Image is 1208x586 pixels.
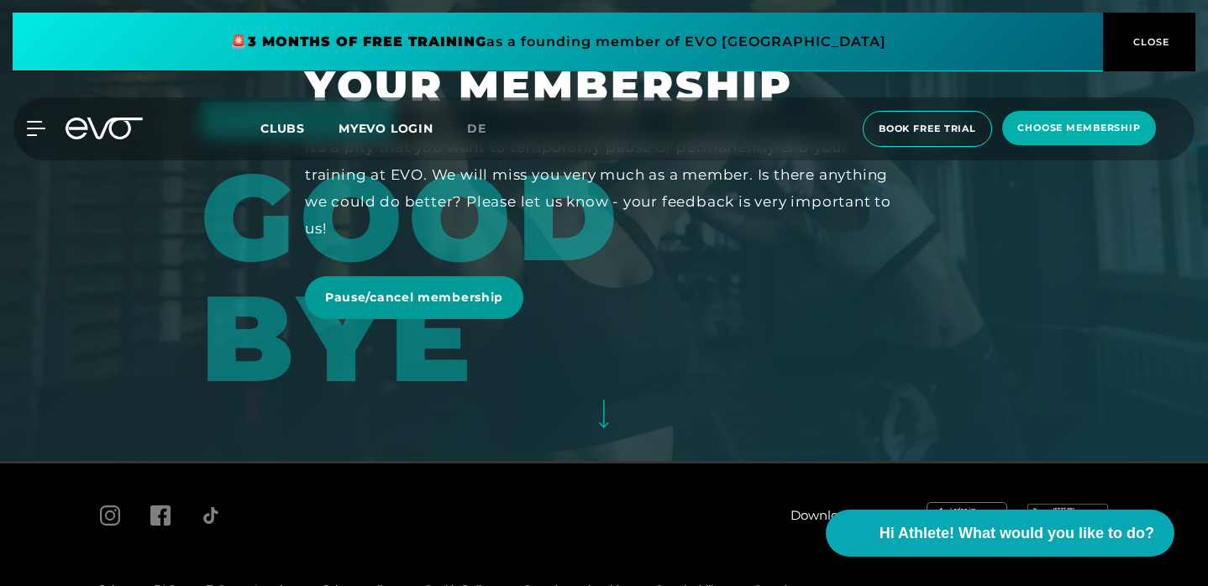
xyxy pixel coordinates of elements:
[826,510,1174,557] button: Hi Athlete! What would you like to do?
[305,133,903,242] div: It's a pity that you want to temporarily pause or permanently end your training at EVO. We will m...
[467,119,507,139] a: de
[1103,13,1195,71] button: CLOSE
[201,102,927,398] div: Good Bye
[879,122,976,136] span: book free trial
[858,111,997,147] a: book free trial
[927,502,1007,529] img: evofitness app
[1017,121,1141,135] span: choose membership
[325,289,503,306] span: Pause/cancel membership
[305,276,523,319] a: Pause/cancel membership
[1129,34,1170,50] span: CLOSE
[997,111,1161,147] a: choose membership
[1027,504,1108,527] img: evofitness app
[260,121,305,136] span: Clubs
[339,121,433,136] a: MYEVO LOGIN
[880,522,1154,545] span: Hi Athlete! What would you like to do?
[260,120,339,136] a: Clubs
[790,506,906,526] span: Download our app
[467,121,486,136] span: de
